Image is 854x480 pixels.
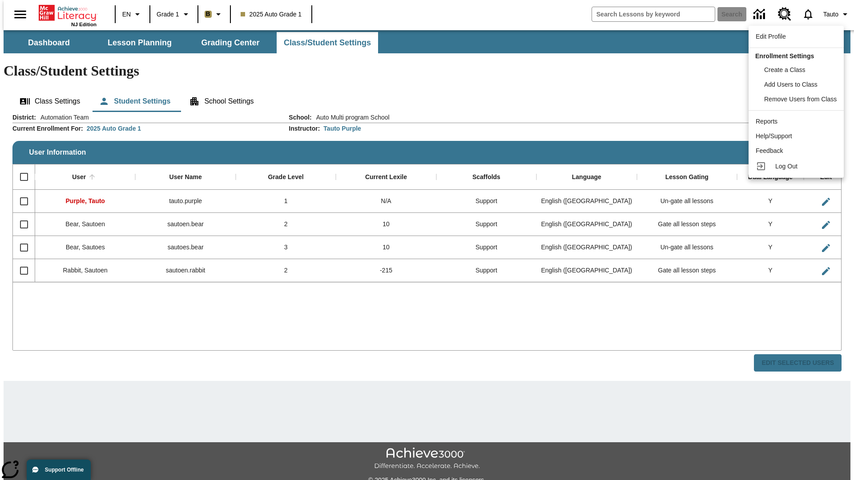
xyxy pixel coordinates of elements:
span: Remove Users from Class [764,96,837,103]
span: Feedback [756,147,783,154]
span: Enrollment Settings [755,52,814,60]
span: Reports [756,118,777,125]
span: Create a Class [764,66,806,73]
span: Log Out [775,163,798,170]
span: Add Users to Class [764,81,818,88]
span: Help/Support [756,132,792,140]
span: Edit Profile [756,33,786,40]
